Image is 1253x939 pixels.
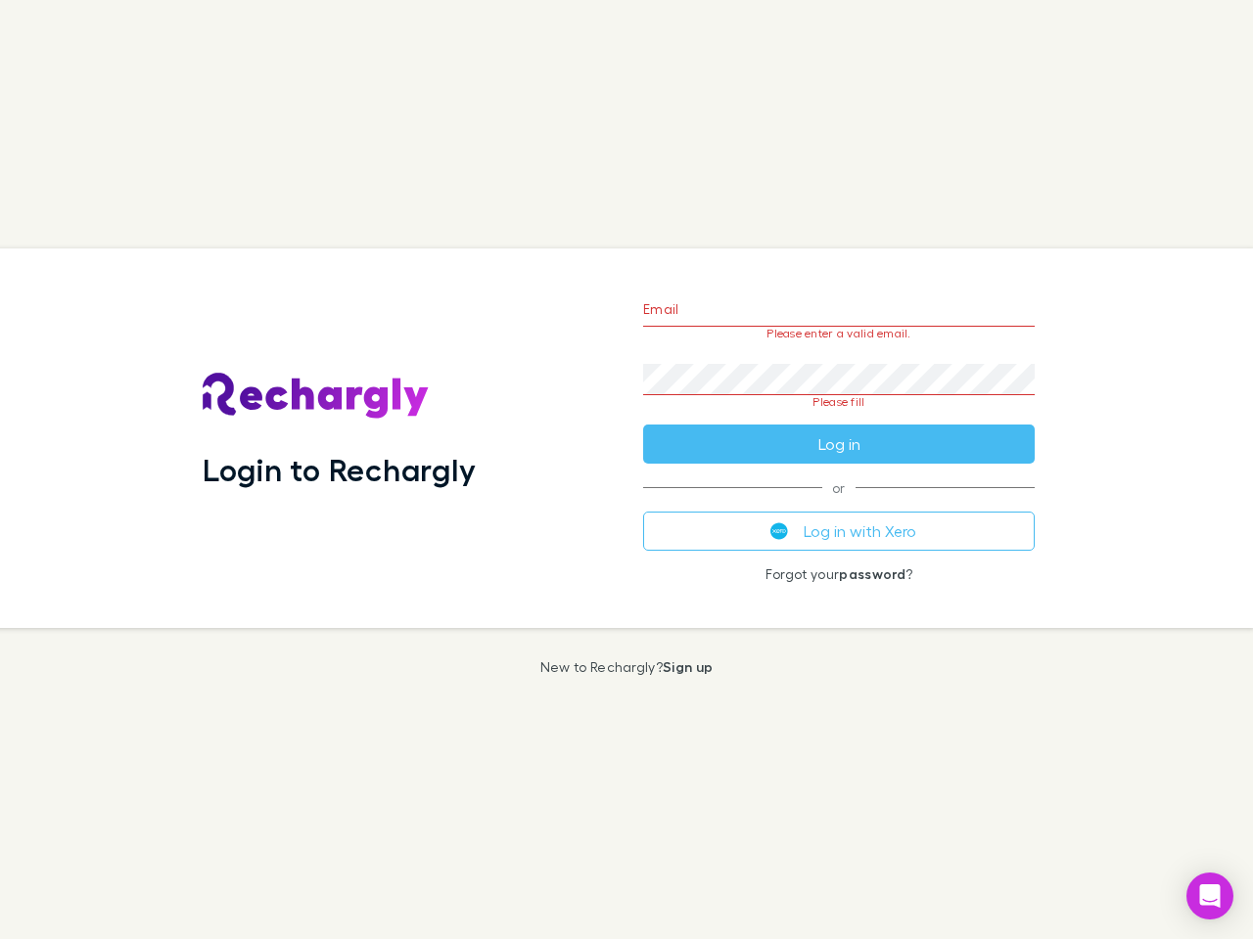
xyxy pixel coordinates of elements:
div: Open Intercom Messenger [1186,872,1233,919]
h1: Login to Rechargly [203,451,476,488]
button: Log in [643,425,1035,464]
p: Forgot your ? [643,566,1035,582]
img: Rechargly's Logo [203,373,430,420]
img: Xero's logo [770,522,788,540]
p: Please fill [643,395,1035,409]
button: Log in with Xero [643,512,1035,551]
a: password [839,565,905,582]
p: New to Rechargly? [540,659,714,675]
a: Sign up [663,658,713,675]
p: Please enter a valid email. [643,327,1035,340]
span: or [643,487,1035,488]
